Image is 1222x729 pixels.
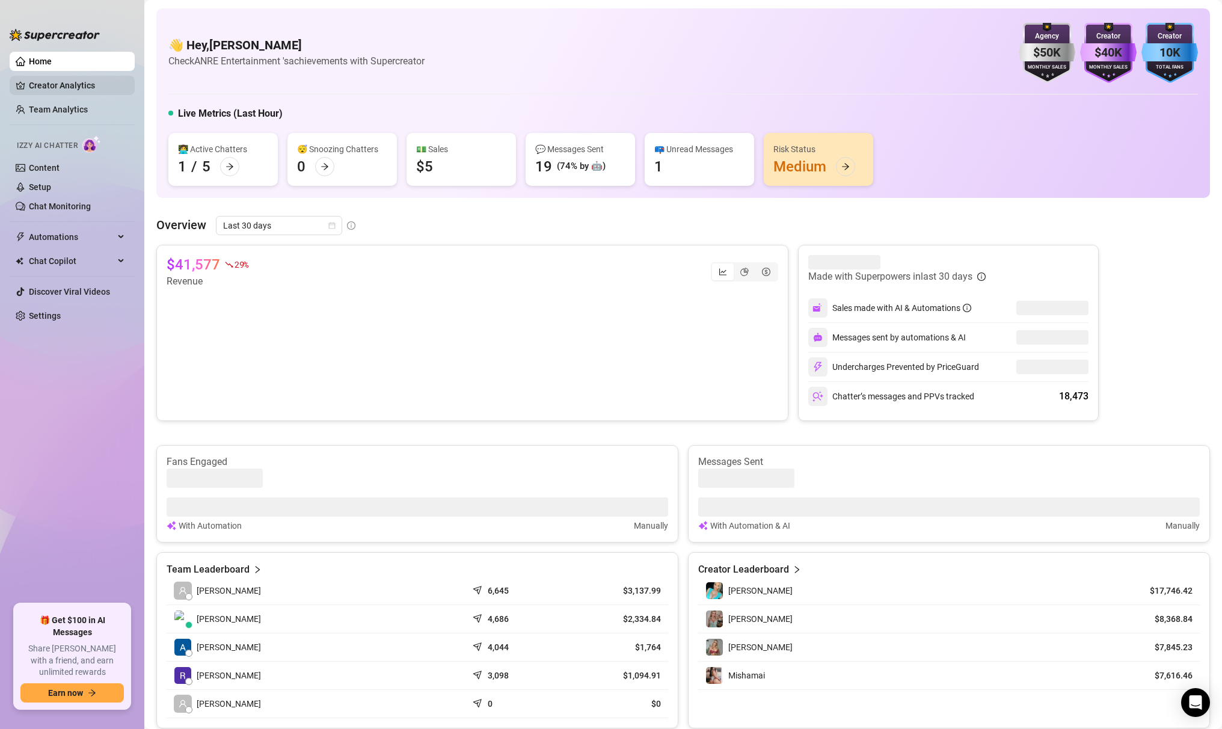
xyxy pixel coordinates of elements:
[473,639,485,651] span: send
[226,162,234,171] span: arrow-right
[740,268,749,276] span: pie-chart
[473,696,485,708] span: send
[88,689,96,697] span: arrow-right
[197,612,261,626] span: [PERSON_NAME]
[20,683,124,703] button: Earn nowarrow-right
[321,162,329,171] span: arrow-right
[808,328,966,347] div: Messages sent by automations & AI
[29,287,110,297] a: Discover Viral Videos
[706,582,723,599] img: Emily
[29,227,114,247] span: Automations
[297,157,305,176] div: 0
[416,143,506,156] div: 💵 Sales
[808,357,979,377] div: Undercharges Prevented by PriceGuard
[793,562,801,577] span: right
[1165,519,1200,532] article: Manually
[20,615,124,638] span: 🎁 Get $100 in AI Messages
[473,668,485,680] span: send
[812,303,823,313] img: svg%3e
[167,562,250,577] article: Team Leaderboard
[178,143,268,156] div: 👩‍💻 Active Chatters
[719,268,727,276] span: line-chart
[29,163,60,173] a: Content
[488,698,493,710] article: 0
[698,455,1200,469] article: Messages Sent
[17,140,78,152] span: Izzy AI Chatter
[156,216,206,234] article: Overview
[808,387,974,406] div: Chatter’s messages and PPVs tracked
[29,311,61,321] a: Settings
[29,201,91,211] a: Chat Monitoring
[575,613,661,625] article: $2,334.84
[557,159,606,174] div: (74% by 🤖)
[1138,585,1193,597] article: $17,746.42
[698,519,708,532] img: svg%3e
[1059,389,1088,404] div: 18,473
[179,700,187,708] span: user
[1019,31,1075,42] div: Agency
[179,519,242,532] article: With Automation
[812,391,823,402] img: svg%3e
[225,260,233,269] span: fall
[706,667,723,684] img: Mishamai
[1080,31,1137,42] div: Creator
[48,688,83,698] span: Earn now
[82,135,101,153] img: AI Chatter
[813,333,823,342] img: svg%3e
[711,262,778,281] div: segmented control
[634,519,668,532] article: Manually
[812,361,823,372] img: svg%3e
[1019,43,1075,62] div: $50K
[654,157,663,176] div: 1
[1141,43,1198,62] div: 10K
[416,157,433,176] div: $5
[575,669,661,681] article: $1,094.91
[1138,669,1193,681] article: $7,616.46
[1019,23,1075,83] img: silver-badge-roxG0hHS.svg
[1138,641,1193,653] article: $7,845.23
[174,667,191,684] img: Rose Cazares
[347,221,355,230] span: info-circle
[575,641,661,653] article: $1,764
[728,642,793,652] span: [PERSON_NAME]
[773,143,864,156] div: Risk Status
[710,519,790,532] article: With Automation & AI
[10,29,100,41] img: logo-BBDzfeDw.svg
[1019,64,1075,72] div: Monthly Sales
[488,613,509,625] article: 4,686
[179,586,187,595] span: user
[168,37,425,54] h4: 👋 Hey, [PERSON_NAME]
[1141,31,1198,42] div: Creator
[1080,64,1137,72] div: Monthly Sales
[167,455,668,469] article: Fans Engaged
[728,671,765,680] span: Mishamai
[535,143,625,156] div: 💬 Messages Sent
[841,162,850,171] span: arrow-right
[654,143,745,156] div: 📪 Unread Messages
[253,562,262,577] span: right
[1181,688,1210,717] div: Open Intercom Messenger
[223,217,335,235] span: Last 30 days
[197,697,261,710] span: [PERSON_NAME]
[29,76,125,95] a: Creator Analytics
[202,157,210,176] div: 5
[29,57,52,66] a: Home
[328,222,336,229] span: calendar
[197,669,261,682] span: [PERSON_NAME]
[535,157,552,176] div: 19
[29,105,88,114] a: Team Analytics
[174,611,191,627] img: Andrea Lozano
[16,257,23,265] img: Chat Copilot
[235,259,248,270] span: 29 %
[808,269,972,284] article: Made with Superpowers in last 30 days
[832,301,971,315] div: Sales made with AI & Automations
[174,639,191,656] img: AMANDA LOZANO
[1141,23,1198,83] img: blue-badge-DgoSNQY1.svg
[1141,64,1198,72] div: Total Fans
[297,143,387,156] div: 😴 Snoozing Chatters
[963,304,971,312] span: info-circle
[1138,613,1193,625] article: $8,368.84
[728,586,793,595] span: [PERSON_NAME]
[706,639,723,656] img: Laura
[488,585,509,597] article: 6,645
